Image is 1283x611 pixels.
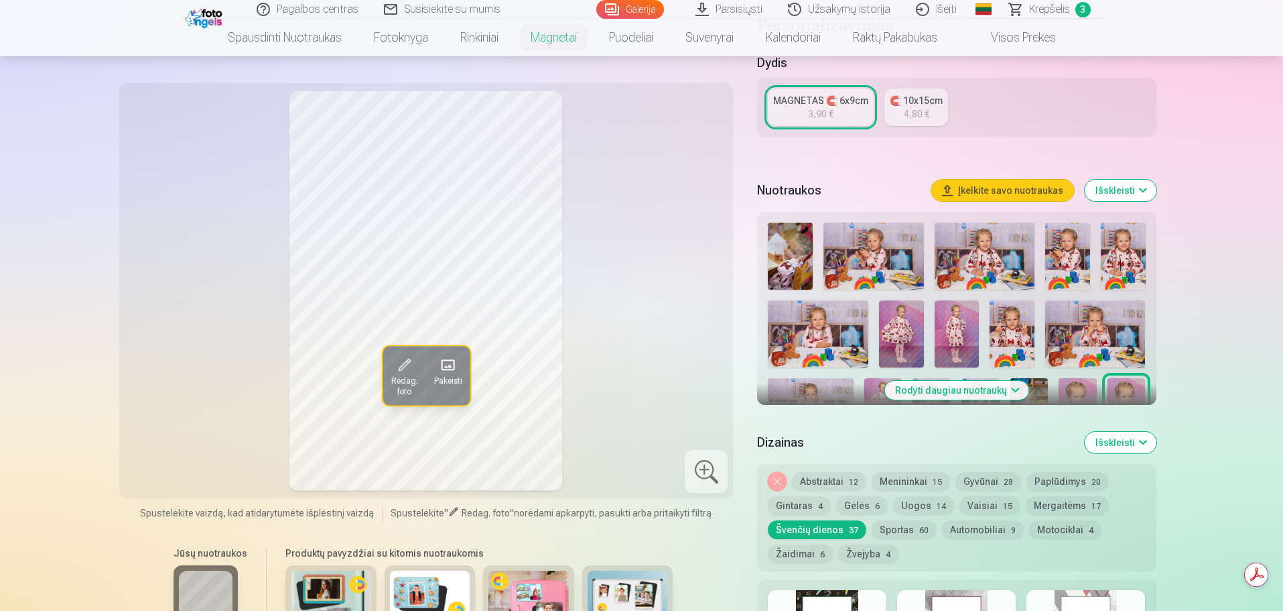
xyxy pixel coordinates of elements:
button: Paplūdimys20 [1026,472,1109,491]
button: Vaisiai15 [959,496,1020,515]
div: 4,80 € [904,107,929,121]
button: Menininkai15 [872,472,950,491]
button: Motociklai4 [1029,520,1101,539]
h6: Jūsų nuotraukos [174,547,247,560]
a: Spausdinti nuotraukas [212,19,358,56]
button: Gyvūnai28 [955,472,1021,491]
span: Redag. foto [462,508,510,518]
button: Automobiliai9 [942,520,1024,539]
span: Redag. foto [391,376,417,397]
img: /fa2 [185,5,226,28]
span: 4 [1089,526,1093,535]
span: 4 [818,502,823,511]
a: Magnetai [515,19,593,56]
button: Mergaitėms17 [1026,496,1109,515]
span: 4 [886,550,890,559]
span: 6 [875,502,880,511]
a: Puodeliai [593,19,669,56]
span: " [510,508,514,518]
div: 🧲 10x15cm [890,94,943,107]
span: 17 [1091,502,1101,511]
button: Gintaras4 [768,496,831,515]
button: Uogos14 [893,496,954,515]
span: 20 [1091,478,1101,487]
span: 6 [820,550,825,559]
h5: Dizainas [757,433,1073,452]
span: 28 [1004,478,1013,487]
span: 14 [937,502,946,511]
a: MAGNETAS 🧲 6x9cm3,90 € [768,89,874,126]
span: " [444,508,448,518]
a: 🧲 10x15cm4,80 € [884,89,948,126]
h6: Produktų pavyzdžiai su kitomis nuotraukomis [280,547,678,560]
a: Suvenyrai [669,19,750,56]
span: Krepšelis [1029,1,1070,17]
div: 3,90 € [808,107,833,121]
span: Spustelėkite vaizdą, kad atidarytumėte išplėstinį vaizdą [140,506,374,520]
button: Gėlės6 [836,496,888,515]
h5: Nuotraukos [757,181,920,200]
a: Kalendoriai [750,19,837,56]
button: Žaidimai6 [768,545,833,563]
div: MAGNETAS 🧲 6x9cm [773,94,868,107]
span: Pakeisti [433,376,462,386]
a: Raktų pakabukas [837,19,953,56]
button: Švenčių dienos37 [768,520,866,539]
span: 12 [849,478,858,487]
a: Fotoknyga [358,19,444,56]
span: 9 [1011,526,1016,535]
button: Išskleisti [1085,180,1156,201]
a: Rinkiniai [444,19,515,56]
button: Abstraktai12 [792,472,866,491]
span: 15 [1003,502,1012,511]
button: Redag. foto [383,346,425,405]
span: 60 [919,526,929,535]
button: Žvejyba4 [838,545,898,563]
span: norėdami apkarpyti, pasukti arba pritaikyti filtrą [514,508,712,518]
span: 3 [1075,2,1091,17]
button: Įkelkite savo nuotraukas [931,180,1074,201]
button: Sportas60 [872,520,937,539]
a: Visos prekės [953,19,1072,56]
span: 37 [849,526,858,535]
button: Pakeisti [425,346,470,405]
h5: Dydis [757,54,1156,72]
span: Spustelėkite [391,508,444,518]
span: 15 [933,478,942,487]
button: Išskleisti [1085,432,1156,453]
button: Rodyti daugiau nuotraukų [884,381,1028,400]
